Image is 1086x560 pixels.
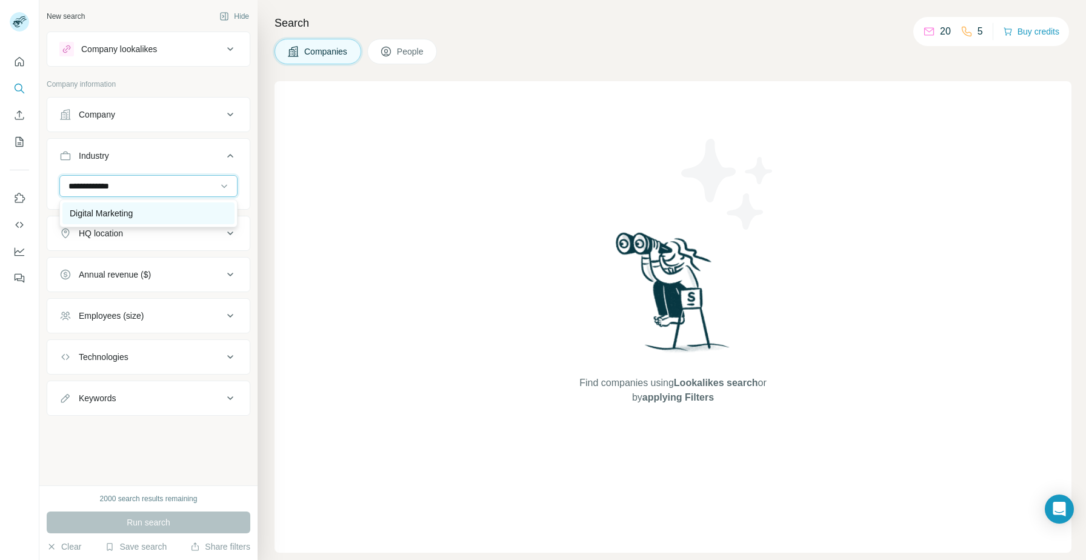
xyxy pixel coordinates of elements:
[79,108,115,121] div: Company
[47,100,250,129] button: Company
[79,310,144,322] div: Employees (size)
[673,130,782,239] img: Surfe Illustration - Stars
[100,493,198,504] div: 2000 search results remaining
[79,227,123,239] div: HQ location
[47,260,250,289] button: Annual revenue ($)
[10,241,29,262] button: Dashboard
[70,207,133,219] p: Digital Marketing
[47,141,250,175] button: Industry
[47,342,250,372] button: Technologies
[397,45,425,58] span: People
[190,541,250,553] button: Share filters
[610,229,736,364] img: Surfe Illustration - Woman searching with binoculars
[940,24,951,39] p: 20
[1045,495,1074,524] div: Open Intercom Messenger
[10,214,29,236] button: Use Surfe API
[81,43,157,55] div: Company lookalikes
[10,78,29,99] button: Search
[47,384,250,413] button: Keywords
[10,131,29,153] button: My lists
[978,24,983,39] p: 5
[79,150,109,162] div: Industry
[211,7,258,25] button: Hide
[47,541,81,553] button: Clear
[10,267,29,289] button: Feedback
[275,15,1071,32] h4: Search
[47,79,250,90] p: Company information
[674,378,758,388] span: Lookalikes search
[10,187,29,209] button: Use Surfe on LinkedIn
[47,11,85,22] div: New search
[10,104,29,126] button: Enrich CSV
[105,541,167,553] button: Save search
[47,301,250,330] button: Employees (size)
[79,351,128,363] div: Technologies
[10,51,29,73] button: Quick start
[576,376,770,405] span: Find companies using or by
[1003,23,1059,40] button: Buy credits
[47,219,250,248] button: HQ location
[79,268,151,281] div: Annual revenue ($)
[79,392,116,404] div: Keywords
[304,45,348,58] span: Companies
[642,392,714,402] span: applying Filters
[47,35,250,64] button: Company lookalikes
